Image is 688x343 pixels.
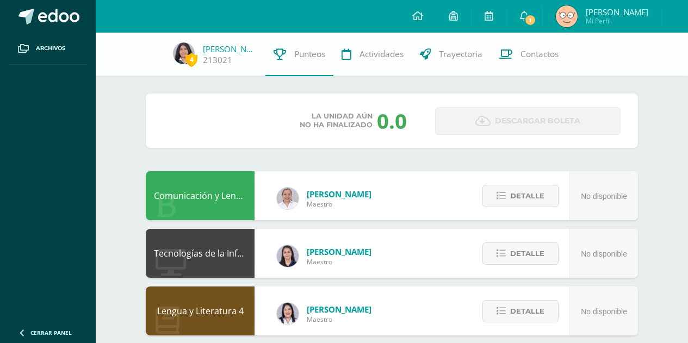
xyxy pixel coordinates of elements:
[307,189,371,199] span: [PERSON_NAME]
[556,5,578,27] img: 1a4d27bc1830275b18b6b82291d6b399.png
[203,43,257,54] a: [PERSON_NAME]
[307,246,371,257] span: [PERSON_NAME]
[439,48,482,60] span: Trayectoria
[173,42,195,64] img: 132b6f2fb12677b49262665ddd89ec82.png
[9,33,87,65] a: Archivos
[146,286,255,335] div: Lengua y Literatura 4
[581,250,627,258] span: No disponible
[307,199,371,209] span: Maestro
[482,242,559,265] button: Detalle
[300,112,373,129] span: La unidad aún no ha finalizado
[294,48,325,60] span: Punteos
[510,244,544,264] span: Detalle
[482,185,559,207] button: Detalle
[185,53,197,66] span: 4
[277,188,299,209] img: 04fbc0eeb5f5f8cf55eb7ff53337e28b.png
[30,329,72,336] span: Cerrar panel
[307,257,371,266] span: Maestro
[520,48,559,60] span: Contactos
[586,16,648,26] span: Mi Perfil
[482,300,559,322] button: Detalle
[586,7,648,17] span: [PERSON_NAME]
[203,54,232,66] a: 213021
[333,33,412,76] a: Actividades
[524,14,536,26] span: 1
[146,229,255,278] div: Tecnologías de la Información y la Comunicación 4
[491,33,567,76] a: Contactos
[265,33,333,76] a: Punteos
[510,301,544,321] span: Detalle
[581,192,627,201] span: No disponible
[277,245,299,267] img: dbcf09110664cdb6f63fe058abfafc14.png
[36,44,65,53] span: Archivos
[307,304,371,315] span: [PERSON_NAME]
[377,107,407,135] div: 0.0
[277,303,299,325] img: fd1196377973db38ffd7ffd912a4bf7e.png
[412,33,491,76] a: Trayectoria
[510,186,544,206] span: Detalle
[581,307,627,316] span: No disponible
[495,108,580,134] span: Descargar boleta
[307,315,371,324] span: Maestro
[360,48,404,60] span: Actividades
[146,171,255,220] div: Comunicación y Lenguaje L3 Inglés 4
